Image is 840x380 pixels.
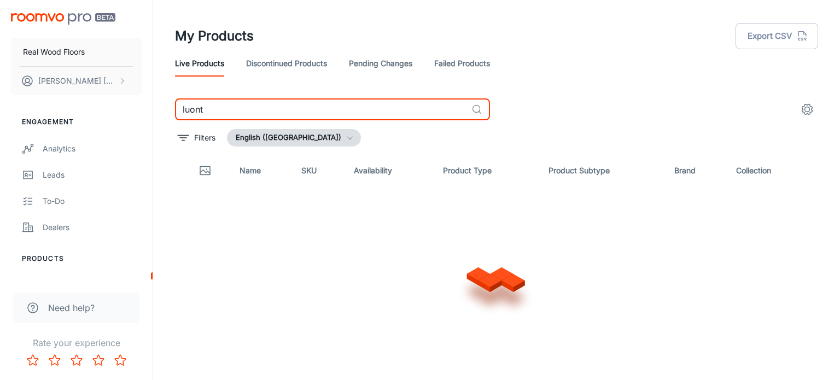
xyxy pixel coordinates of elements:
svg: Thumbnail [199,164,212,177]
div: My Products [43,279,142,291]
th: Product Type [434,155,540,186]
button: Real Wood Floors [11,38,142,66]
th: Brand [666,155,727,186]
div: Analytics [43,143,142,155]
th: Product Subtype [540,155,666,186]
button: Rate 3 star [66,349,87,371]
button: filter [175,129,218,147]
h1: My Products [175,26,254,46]
a: Live Products [175,50,224,77]
span: Need help? [48,301,95,314]
button: Export CSV [736,23,818,49]
th: Availability [345,155,434,186]
p: Filters [194,132,215,144]
button: Rate 1 star [22,349,44,371]
button: settings [796,98,818,120]
div: To-do [43,195,142,207]
div: Leads [43,169,142,181]
button: Rate 5 star [109,349,131,371]
img: Roomvo PRO Beta [11,13,115,25]
a: Failed Products [434,50,490,77]
th: Collection [727,155,818,186]
button: Rate 2 star [44,349,66,371]
a: Discontinued Products [246,50,327,77]
a: Pending Changes [349,50,412,77]
button: English ([GEOGRAPHIC_DATA]) [227,129,361,147]
th: SKU [293,155,345,186]
div: Dealers [43,221,142,233]
p: [PERSON_NAME] [PERSON_NAME] [38,75,115,87]
button: Rate 4 star [87,349,109,371]
p: Real Wood Floors [23,46,85,58]
p: Rate your experience [9,336,144,349]
button: [PERSON_NAME] [PERSON_NAME] [11,67,142,95]
input: Search [175,98,467,120]
th: Name [231,155,293,186]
